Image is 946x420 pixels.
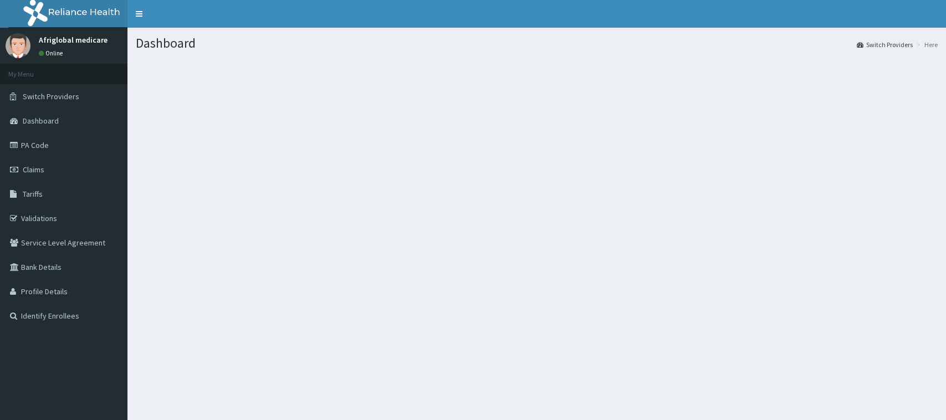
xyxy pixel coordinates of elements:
[136,36,938,50] h1: Dashboard
[857,40,913,49] a: Switch Providers
[23,91,79,101] span: Switch Providers
[6,33,30,58] img: User Image
[39,36,108,44] p: Afriglobal medicare
[914,40,938,49] li: Here
[23,189,43,199] span: Tariffs
[23,165,44,175] span: Claims
[39,49,65,57] a: Online
[23,116,59,126] span: Dashboard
